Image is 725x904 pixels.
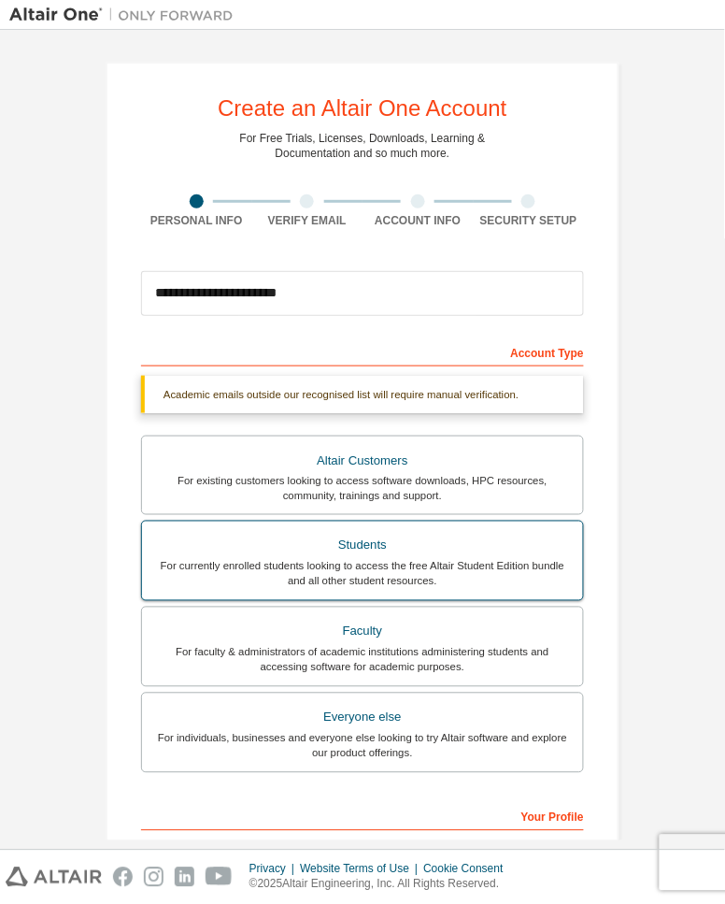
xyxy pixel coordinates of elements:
[249,877,515,893] p: © 2025 Altair Engineering, Inc. All Rights Reserved.
[153,645,572,675] div: For faculty & administrators of academic institutions administering students and accessing softwa...
[141,337,584,366] div: Account Type
[153,473,572,503] div: For existing customers looking to access software downloads, HPC resources, community, trainings ...
[175,868,194,887] img: linkedin.svg
[153,533,572,559] div: Students
[249,862,300,877] div: Privacy
[240,131,486,161] div: For Free Trials, Licenses, Downloads, Learning & Documentation and so much more.
[218,97,507,120] div: Create an Altair One Account
[141,801,584,831] div: Your Profile
[368,840,584,855] label: Last Name
[153,705,572,731] div: Everyone else
[153,731,572,761] div: For individuals, businesses and everyone else looking to try Altair software and explore our prod...
[141,376,584,413] div: Academic emails outside our recognised list will require manual verification.
[423,862,514,877] div: Cookie Consent
[153,619,572,645] div: Faculty
[252,213,363,228] div: Verify Email
[144,868,163,887] img: instagram.svg
[300,862,423,877] div: Website Terms of Use
[206,868,233,887] img: youtube.svg
[9,6,243,24] img: Altair One
[6,868,102,887] img: altair_logo.svg
[362,213,474,228] div: Account Info
[113,868,133,887] img: facebook.svg
[141,213,252,228] div: Personal Info
[153,448,572,474] div: Altair Customers
[141,840,357,855] label: First Name
[153,559,572,589] div: For currently enrolled students looking to access the free Altair Student Edition bundle and all ...
[474,213,585,228] div: Security Setup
